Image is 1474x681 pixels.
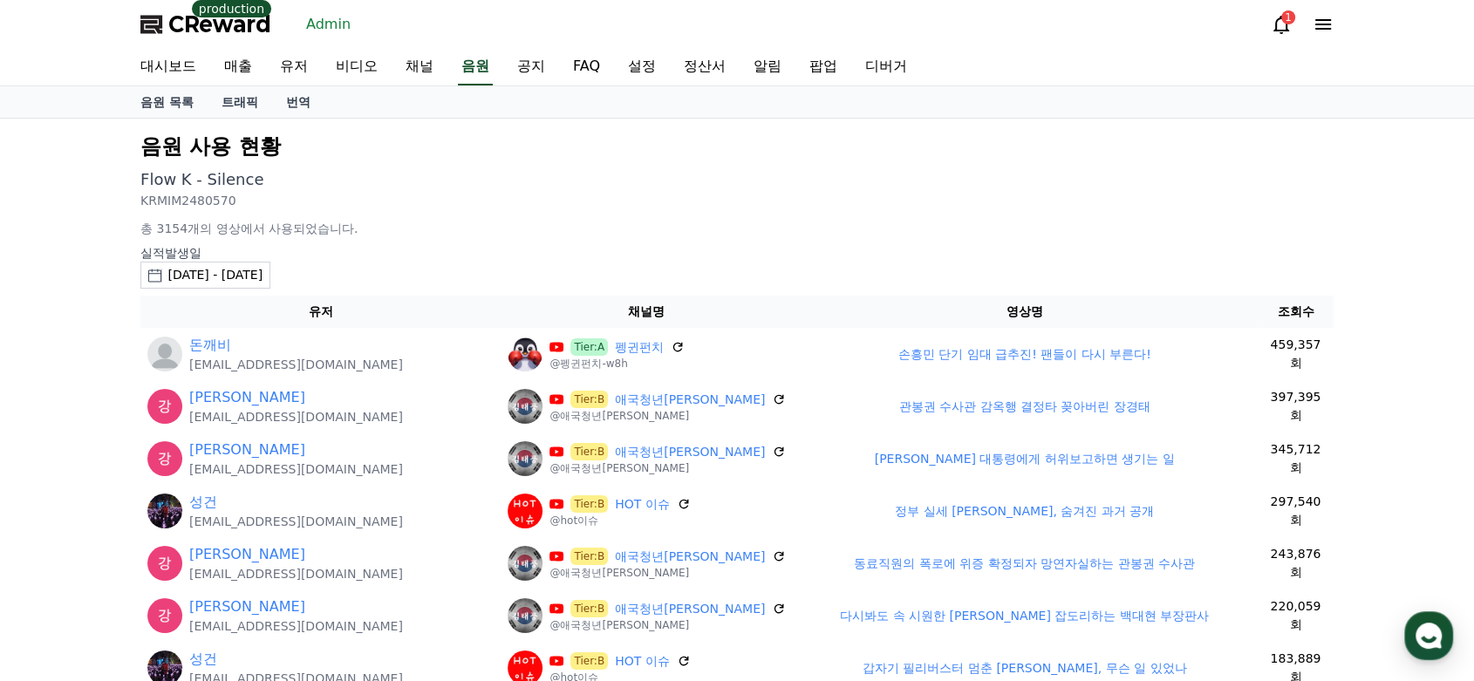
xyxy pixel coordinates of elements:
a: HOT 이슈 [615,652,670,671]
td: 243,876회 [1258,537,1334,589]
a: 애국청년[PERSON_NAME] [615,600,765,618]
a: 성건 [189,492,217,513]
img: 애국청년김태풍 [508,441,543,476]
td: 459,357회 [1258,328,1334,380]
img: https://lh3.googleusercontent.com/a/ACg8ocI3DiIcGicMTBWzXL9VbtVcPuFmPO_OBfPzo5Q5X8SpLdgVdw=s96-c [147,598,182,633]
img: http://k.kakaocdn.net/dn/QdNCG/btsF3DKy24N/9rKv6ZT6x4G035KsHbO9ok/img_640x640.jpg [147,494,182,528]
th: 조회수 [1258,296,1334,328]
img: https://lh3.googleusercontent.com/a/ACg8ocI3DiIcGicMTBWzXL9VbtVcPuFmPO_OBfPzo5Q5X8SpLdgVdw=s96-c [147,389,182,424]
img: profile_blank.webp [147,337,182,371]
img: 애국청년김태풍 [508,598,543,633]
a: 알림 [740,49,795,85]
th: 채널명 [501,296,791,328]
p: @애국청년[PERSON_NAME] [549,409,786,423]
span: Messages [145,563,196,577]
p: 총 3154개의 영상에서 사용되었습니다. [140,220,1334,237]
a: 성건 [189,649,217,670]
td: 397,395회 [1258,380,1334,432]
span: Tier:B [570,600,608,617]
a: 애국청년[PERSON_NAME] [615,391,765,409]
img: 애국청년김태풍 [508,546,543,581]
a: 음원 목록 [126,86,208,118]
div: 1 [1281,10,1295,24]
span: Settings [258,562,301,576]
img: https://lh3.googleusercontent.com/a/ACg8ocI3DiIcGicMTBWzXL9VbtVcPuFmPO_OBfPzo5Q5X8SpLdgVdw=s96-c [147,546,182,581]
img: https://lh3.googleusercontent.com/a/ACg8ocI3DiIcGicMTBWzXL9VbtVcPuFmPO_OBfPzo5Q5X8SpLdgVdw=s96-c [147,441,182,476]
a: 설정 [614,49,670,85]
a: 채널 [392,49,447,85]
a: 번역 [272,86,324,118]
a: 다시봐도 속 시원한 [PERSON_NAME] 잡도리하는 백대현 부장판사 [840,609,1209,623]
a: [PERSON_NAME] [189,596,305,617]
button: [DATE] - [DATE] [140,262,270,289]
span: CReward [168,10,271,38]
p: [EMAIL_ADDRESS][DOMAIN_NAME] [189,356,403,373]
a: 애국청년[PERSON_NAME] [615,548,765,566]
a: 공지 [503,49,559,85]
a: 비디오 [322,49,392,85]
p: @애국청년[PERSON_NAME] [549,461,786,475]
a: [PERSON_NAME] 대통령에게 허위보고하면 생기는 일 [875,452,1175,466]
p: [EMAIL_ADDRESS][DOMAIN_NAME] [189,513,403,530]
a: 정산서 [670,49,740,85]
a: HOT 이슈 [615,495,670,514]
a: 매출 [210,49,266,85]
a: 음원 [458,49,493,85]
a: 애국청년[PERSON_NAME] [615,443,765,461]
img: 펭귄펀치 [508,337,543,371]
th: 영상명 [792,296,1258,328]
span: Tier:B [570,548,608,565]
a: CReward [140,10,271,38]
p: @펭귄펀치-w8h [549,357,685,371]
p: @애국청년[PERSON_NAME] [549,566,786,580]
a: 돈깨비 [189,335,231,356]
a: 대시보드 [126,49,210,85]
a: 갑자기 필리버스터 멈춘 [PERSON_NAME], 무슨 일 있었나 [863,661,1186,675]
p: @애국청년[PERSON_NAME] [549,618,786,632]
a: 디버거 [851,49,921,85]
span: Tier:B [570,495,608,513]
span: Tier:B [570,652,608,670]
img: 애국청년김태풍 [508,389,543,424]
a: 펭귄펀치 [615,338,664,357]
p: 실적발생일 [140,244,1334,262]
p: [EMAIL_ADDRESS][DOMAIN_NAME] [189,565,403,582]
a: 트래픽 [208,86,272,118]
a: Admin [299,10,358,38]
a: 팝업 [795,49,851,85]
span: Tier:B [570,443,608,460]
a: 1 [1271,14,1292,35]
td: 345,712회 [1258,432,1334,485]
a: 정부 실세 [PERSON_NAME], 숨겨진 과거 공개 [895,504,1154,518]
a: Home [5,536,115,580]
div: [DATE] - [DATE] [167,266,263,284]
a: Messages [115,536,225,580]
p: @hot이슈 [549,514,690,528]
th: 유저 [140,296,501,328]
a: 동료직원의 폭로에 위증 확정되자 망연자실하는 관봉권 수사관 [854,556,1195,570]
a: 손흥민 단기 임대 급추진! 팬들이 다시 부른다! [898,347,1151,361]
a: Settings [225,536,335,580]
p: KRMIM2480570 [140,192,1334,209]
span: Tier:A [570,338,608,356]
p: [EMAIL_ADDRESS][DOMAIN_NAME] [189,408,403,426]
p: [EMAIL_ADDRESS][DOMAIN_NAME] [189,460,403,478]
a: FAQ [559,49,614,85]
a: 관봉권 수사관 감옥행 결정타 꽂아버린 장경태 [898,399,1150,413]
a: [PERSON_NAME] [189,544,305,565]
a: [PERSON_NAME] [189,439,305,460]
td: 297,540회 [1258,485,1334,537]
span: Home [44,562,75,576]
a: [PERSON_NAME] [189,387,305,408]
span: Tier:B [570,391,608,408]
p: [EMAIL_ADDRESS][DOMAIN_NAME] [189,617,403,635]
td: 220,059회 [1258,589,1334,642]
img: HOT 이슈 [508,494,543,528]
a: 유저 [266,49,322,85]
p: Flow K - Silence [140,167,1334,192]
h2: 음원 사용 현황 [140,133,1334,160]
